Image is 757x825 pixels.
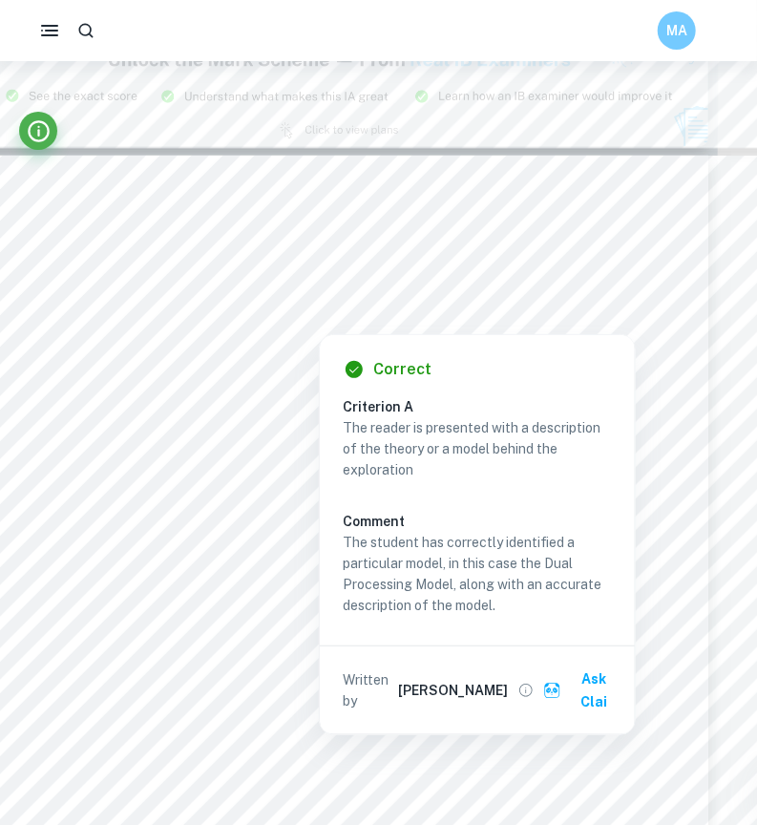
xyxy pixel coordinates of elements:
[543,682,561,700] img: clai.svg
[513,677,539,704] button: View full profile
[539,662,627,719] button: Ask Clai
[19,112,57,150] button: Info
[373,358,431,381] h6: Correct
[343,532,612,616] p: The student has correctly identified a particular model, in this case the Dual Processing Model, ...
[658,11,696,50] button: MA
[343,417,612,480] p: The reader is presented with a description of the theory or a model behind the exploration
[343,511,612,532] h6: Comment
[666,20,688,41] h6: MA
[343,669,394,711] p: Written by
[343,396,627,417] h6: Criterion A
[398,680,509,701] h6: [PERSON_NAME]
